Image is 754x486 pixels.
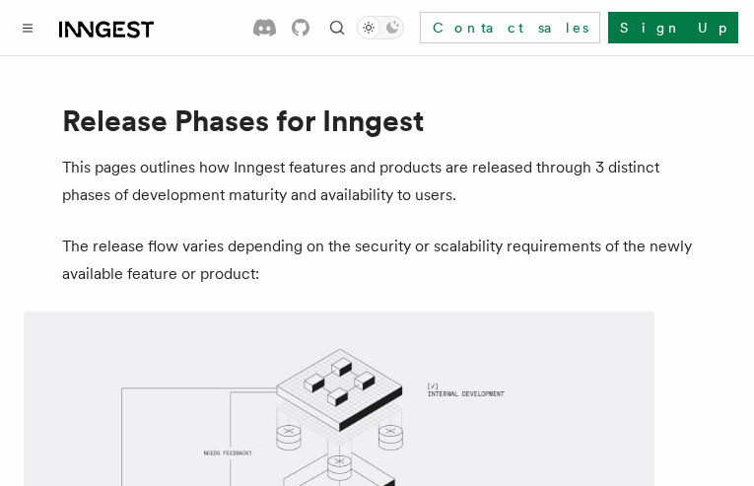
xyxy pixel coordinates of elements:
button: Toggle dark mode [357,16,404,39]
p: The release flow varies depending on the security or scalability requirements of the newly availa... [62,233,693,288]
button: Toggle navigation [16,16,39,39]
a: Contact sales [420,12,600,43]
h1: Release Phases for Inngest [62,103,693,138]
a: Sign Up [608,12,738,43]
button: Find something... [325,16,349,39]
p: This pages outlines how Inngest features and products are released through 3 distinct phases of d... [62,154,693,209]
